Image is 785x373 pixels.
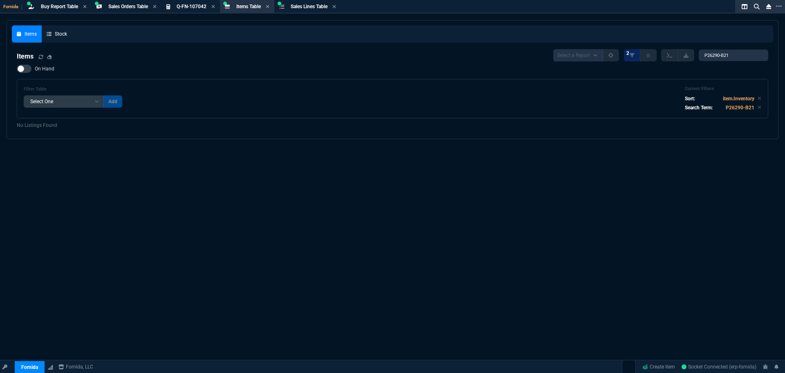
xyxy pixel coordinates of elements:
span: On Hand [35,66,54,72]
a: Items [12,25,42,43]
span: Q-FN-107042 [177,4,206,9]
span: Sales Lines Table [291,4,327,9]
a: Stock [42,25,72,43]
span: 2 [626,50,629,57]
code: item.Inventory [723,96,754,102]
nx-icon: Close Tab [211,4,215,10]
p: No Listings Found [17,122,768,129]
nx-icon: Split Panels [738,2,751,11]
span: Socket Connected (erp-fornida) [682,364,756,370]
p: Sort: [685,95,695,102]
p: Search Term: [685,104,713,111]
span: Sales Orders Table [108,4,148,9]
input: Search [699,50,768,61]
nx-icon: Close Tab [153,4,157,10]
a: GWT8fROB_g92W37tAACR [682,363,756,371]
a: Create Item [639,361,678,373]
nx-icon: Close Tab [83,4,87,10]
nx-icon: Close Tab [332,4,336,10]
code: P26290-B21 [726,105,754,111]
span: Fornida [3,4,22,9]
a: msbcCompanyName [56,363,96,371]
h6: Filter Table [24,86,122,92]
h6: Current Filters [685,86,761,92]
nx-icon: Open New Tab [776,2,782,10]
nx-icon: Search [751,2,763,11]
span: Buy Report Table [41,4,78,9]
h4: Items [17,52,34,61]
nx-icon: Close Tab [266,4,269,10]
span: Items Table [236,4,261,9]
nx-icon: Close Workbench [763,2,774,11]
